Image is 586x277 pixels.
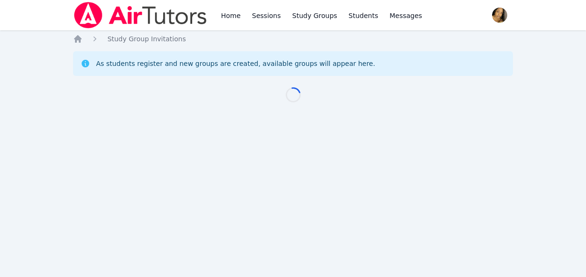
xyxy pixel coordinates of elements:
span: Study Group Invitations [107,35,186,43]
span: Messages [390,11,422,20]
nav: Breadcrumb [73,34,512,44]
img: Air Tutors [73,2,207,28]
a: Study Group Invitations [107,34,186,44]
div: As students register and new groups are created, available groups will appear here. [96,59,375,68]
